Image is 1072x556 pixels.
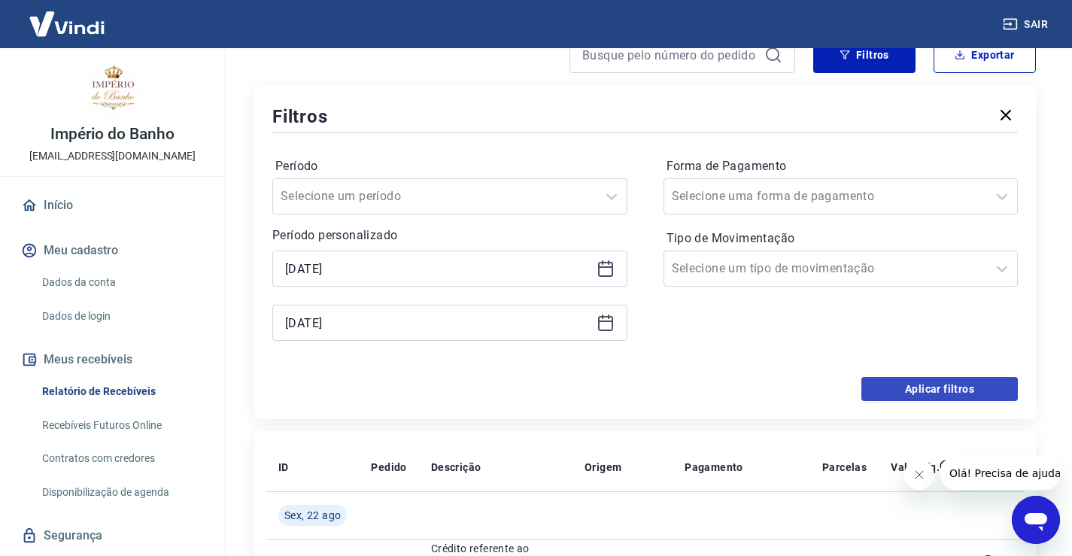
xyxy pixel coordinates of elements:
a: Disponibilização de agenda [36,477,207,508]
span: Olá! Precisa de ajuda? [9,11,126,23]
p: Império do Banho [50,126,174,142]
a: Dados da conta [36,267,207,298]
iframe: Mensagem da empresa [940,457,1060,490]
label: Período [275,157,624,175]
a: Dados de login [36,301,207,332]
h5: Filtros [272,105,328,129]
button: Sair [1000,11,1054,38]
button: Meus recebíveis [18,343,207,376]
a: Segurança [18,519,207,552]
a: Relatório de Recebíveis [36,376,207,407]
label: Tipo de Movimentação [667,229,1016,248]
p: Origem [585,460,621,475]
iframe: Fechar mensagem [904,460,934,490]
button: Meu cadastro [18,234,207,267]
input: Data inicial [285,257,591,280]
a: Contratos com credores [36,443,207,474]
a: Início [18,189,207,222]
button: Exportar [934,37,1036,73]
iframe: Botão para abrir a janela de mensagens [1012,496,1060,544]
a: Recebíveis Futuros Online [36,410,207,441]
img: 06921447-533c-4bb4-9480-80bd2551a141.jpeg [83,60,143,120]
p: Descrição [431,460,481,475]
span: Sex, 22 ago [284,508,341,523]
p: Período personalizado [272,226,627,245]
p: Valor Líq. [891,460,940,475]
p: Pedido [371,460,406,475]
p: Parcelas [822,460,867,475]
input: Data final [285,311,591,334]
p: [EMAIL_ADDRESS][DOMAIN_NAME] [29,148,196,164]
img: Vindi [18,1,116,47]
label: Forma de Pagamento [667,157,1016,175]
input: Busque pelo número do pedido [582,44,758,66]
button: Aplicar filtros [861,377,1018,401]
p: Pagamento [685,460,743,475]
p: ID [278,460,289,475]
button: Filtros [813,37,916,73]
